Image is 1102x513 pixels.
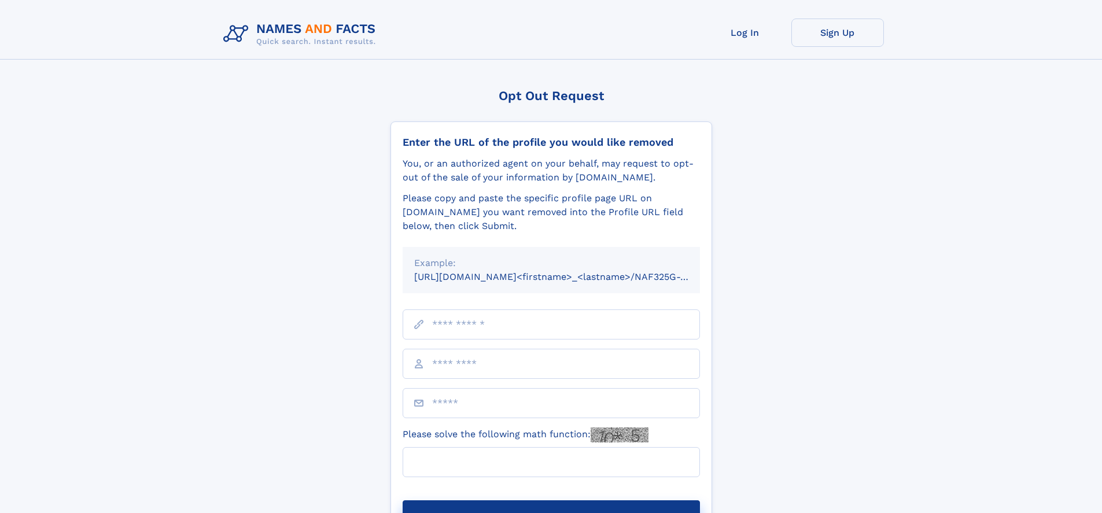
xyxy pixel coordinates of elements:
[219,19,385,50] img: Logo Names and Facts
[390,88,712,103] div: Opt Out Request
[403,191,700,233] div: Please copy and paste the specific profile page URL on [DOMAIN_NAME] you want removed into the Pr...
[403,136,700,149] div: Enter the URL of the profile you would like removed
[699,19,791,47] a: Log In
[403,157,700,184] div: You, or an authorized agent on your behalf, may request to opt-out of the sale of your informatio...
[791,19,884,47] a: Sign Up
[414,256,688,270] div: Example:
[403,427,648,442] label: Please solve the following math function:
[414,271,722,282] small: [URL][DOMAIN_NAME]<firstname>_<lastname>/NAF325G-xxxxxxxx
